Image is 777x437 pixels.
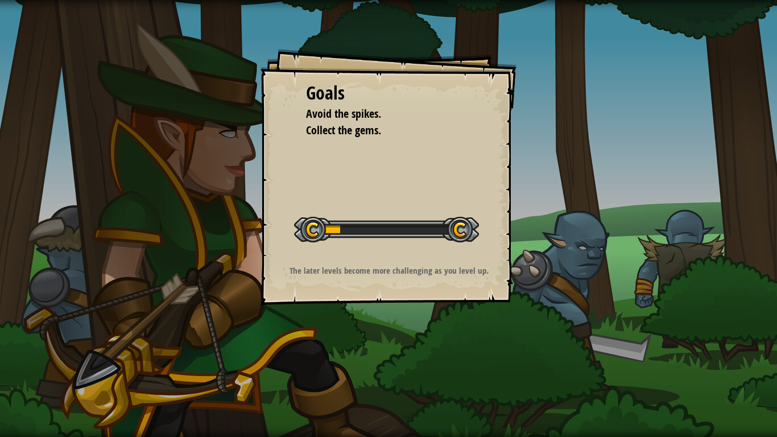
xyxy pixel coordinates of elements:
[275,265,503,277] p: The later levels become more challenging as you level up.
[306,122,381,138] span: Collect the gems.
[292,106,468,122] li: Avoid the spikes.
[306,80,471,106] div: Goals
[292,122,468,139] li: Collect the gems.
[306,106,381,121] span: Avoid the spikes.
